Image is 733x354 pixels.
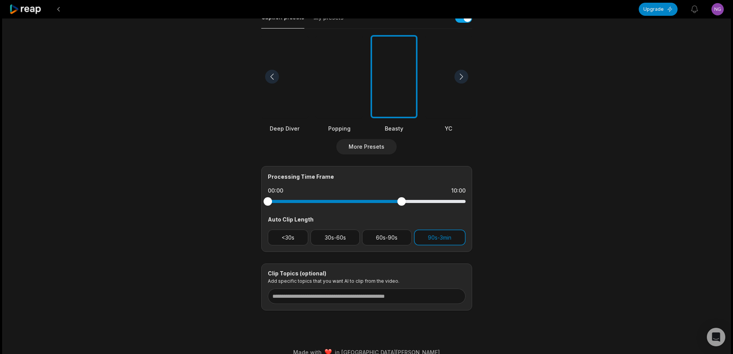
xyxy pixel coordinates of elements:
div: Beasty [371,124,417,133]
div: Deep Diver [261,124,308,133]
button: 90s-3min [414,230,466,245]
button: My presets [314,14,344,29]
p: Add specific topics that you want AI to clip from the video. [268,278,466,284]
div: Open Intercom Messenger [707,328,725,346]
button: 60s-90s [362,230,412,245]
div: Clip Topics (optional) [268,270,466,277]
button: <30s [268,230,309,245]
button: 30s-60s [311,230,360,245]
div: Auto Clip Length [268,215,466,223]
div: Popping [316,124,363,133]
button: Caption presets [261,13,304,29]
div: YC [425,124,472,133]
div: 00:00 [268,187,283,195]
button: More Presets [336,139,397,154]
div: 10:00 [451,187,466,195]
button: Upgrade [639,3,678,16]
div: Processing Time Frame [268,173,466,181]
